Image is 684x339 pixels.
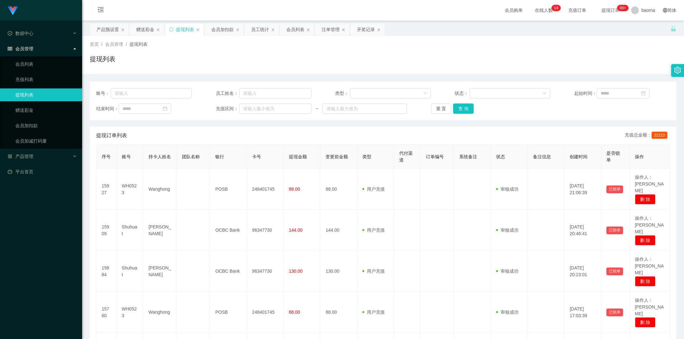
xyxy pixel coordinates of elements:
[323,103,407,114] input: 请输入最大值为
[8,154,33,159] span: 产品管理
[453,103,474,114] button: 查 询
[362,186,385,192] span: 用户充值
[311,105,323,112] span: ~
[306,28,310,32] i: 图标: close
[496,186,519,192] span: 审核成功
[574,90,597,97] span: 起始时间：
[635,175,664,193] span: 操作人：[PERSON_NAME]
[117,292,143,333] td: WH0523
[362,269,385,274] span: 用户充值
[97,292,117,333] td: 15760
[101,42,103,47] span: /
[8,154,12,159] i: 图标: appstore-o
[211,23,234,36] div: 会员加扣款
[15,73,77,86] a: 充值列表
[111,88,192,98] input: 请输入
[625,132,670,139] div: 充值总金额：
[117,169,143,210] td: WH0523
[126,42,127,47] span: /
[143,292,177,333] td: Wanghong
[15,104,77,117] a: 赠送彩金
[459,154,477,159] span: 系统备注
[289,186,300,192] span: 88.00
[286,23,304,36] div: 会员列表
[239,103,311,114] input: 请输入最小值为
[105,42,123,47] span: 会员管理
[496,227,519,233] span: 审核成功
[399,151,413,162] span: 代付渠道
[533,154,551,159] span: 备注信息
[564,210,601,251] td: [DATE] 20:46:41
[8,46,33,51] span: 会员管理
[8,6,18,15] img: logo.9652507e.png
[239,88,311,98] input: 请输入
[96,105,119,112] span: 结束时间：
[426,154,444,159] span: 订单编号
[122,154,131,159] span: 账号
[215,154,224,159] span: 银行
[8,46,12,51] i: 图标: table
[210,292,247,333] td: POSB
[322,23,340,36] div: 注单管理
[554,5,556,11] p: 1
[671,26,676,32] i: 图标: unlock
[97,251,117,292] td: 15884
[564,169,601,210] td: [DATE] 21:06:39
[156,28,160,32] i: 图标: close
[216,90,239,97] span: 员工姓名：
[641,91,646,95] i: 图标: calendar
[97,210,117,251] td: 15909
[342,28,345,32] i: 图标: close
[148,154,171,159] span: 持卡人姓名
[635,298,664,316] span: 操作人：[PERSON_NAME]
[15,119,77,132] a: 会员加扣款
[606,227,623,234] button: 已锁单
[252,154,261,159] span: 卡号
[496,310,519,315] span: 审核成功
[570,154,587,159] span: 创建时间
[15,88,77,101] a: 提现列表
[606,186,623,193] button: 已锁单
[169,27,173,32] i: 图标: sync
[97,23,119,36] div: 产品预设置
[565,8,589,12] span: 充值订单
[97,169,117,210] td: 15927
[210,210,247,251] td: OCBC Bank
[15,58,77,70] a: 会员列表
[320,210,357,251] td: 144.00
[362,310,385,315] span: 用户充值
[320,292,357,333] td: 88.00
[96,132,127,139] span: 提现订单列表
[635,194,655,204] button: 删 除
[635,235,655,245] button: 删 除
[210,251,247,292] td: OCBC Bank
[635,317,655,327] button: 删 除
[182,154,200,159] span: 团队名称
[289,310,300,315] span: 88.00
[15,135,77,147] a: 会员加减打码量
[635,257,664,275] span: 操作人：[PERSON_NAME]
[320,169,357,210] td: 88.00
[543,91,546,96] i: 图标: down
[247,210,284,251] td: 96347730
[90,54,115,64] h1: 提现列表
[247,292,284,333] td: 248401745
[532,8,556,12] span: 在线人数
[325,154,348,159] span: 变更前金额
[357,23,375,36] div: 开奖记录
[335,90,350,97] span: 类型：
[251,23,269,36] div: 员工统计
[320,251,357,292] td: 130.00
[102,154,111,159] span: 序号
[117,210,143,251] td: Shuhuat
[663,8,667,12] i: 图标: global
[8,31,33,36] span: 数据中心
[423,91,427,96] i: 图标: down
[121,28,125,32] i: 图标: close
[289,227,303,233] span: 144.00
[8,165,77,178] a: 图标: dashboard平台首页
[652,132,667,139] span: 21213
[136,23,154,36] div: 赠送彩金
[271,28,275,32] i: 图标: close
[431,103,452,114] button: 重 置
